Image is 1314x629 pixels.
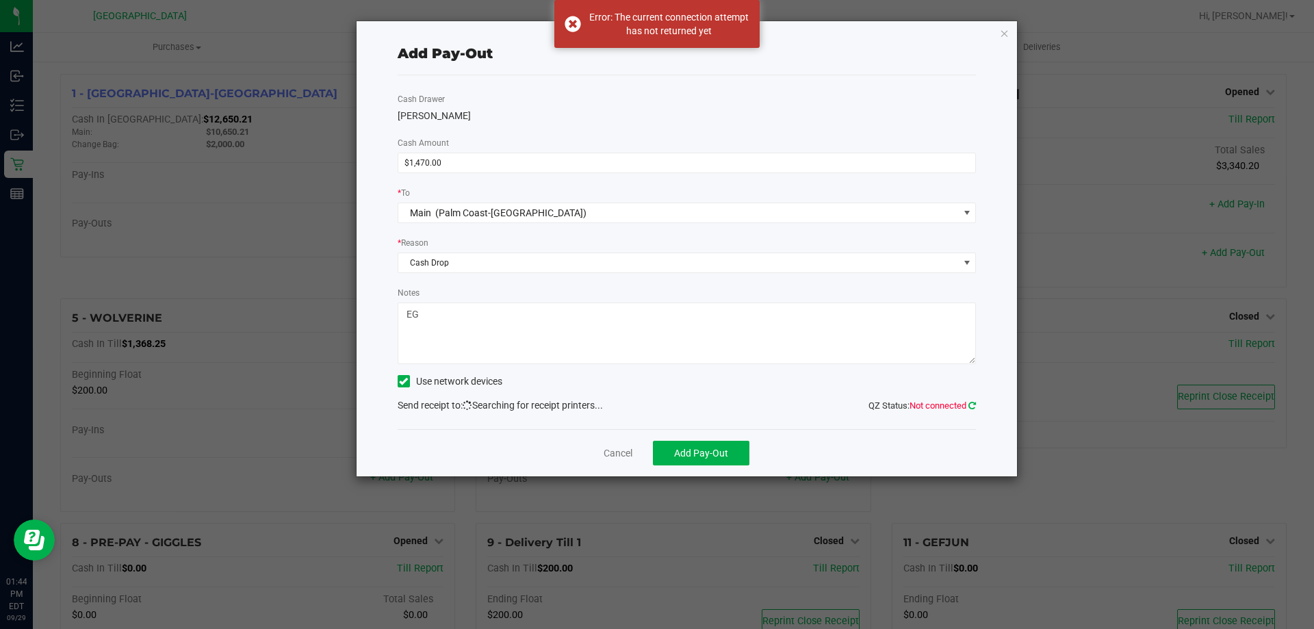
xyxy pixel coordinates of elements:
[398,237,428,249] label: Reason
[398,253,959,272] span: Cash Drop
[653,441,749,465] button: Add Pay-Out
[398,374,502,389] label: Use network devices
[398,187,410,199] label: To
[398,43,493,64] div: Add Pay-Out
[14,519,55,561] iframe: Resource center
[398,93,445,105] label: Cash Drawer
[868,400,976,411] span: QZ Status:
[398,109,977,123] div: [PERSON_NAME]
[435,207,587,218] span: (Palm Coast-[GEOGRAPHIC_DATA])
[398,138,449,148] span: Cash Amount
[410,207,431,218] span: Main
[398,287,420,299] label: Notes
[604,446,632,461] a: Cancel
[674,448,728,459] span: Add Pay-Out
[910,400,966,411] span: Not connected
[589,10,749,38] div: Error: The current connection attempt has not returned yet
[398,400,463,411] span: Send receipt to:
[463,400,603,411] span: Searching for receipt printers...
